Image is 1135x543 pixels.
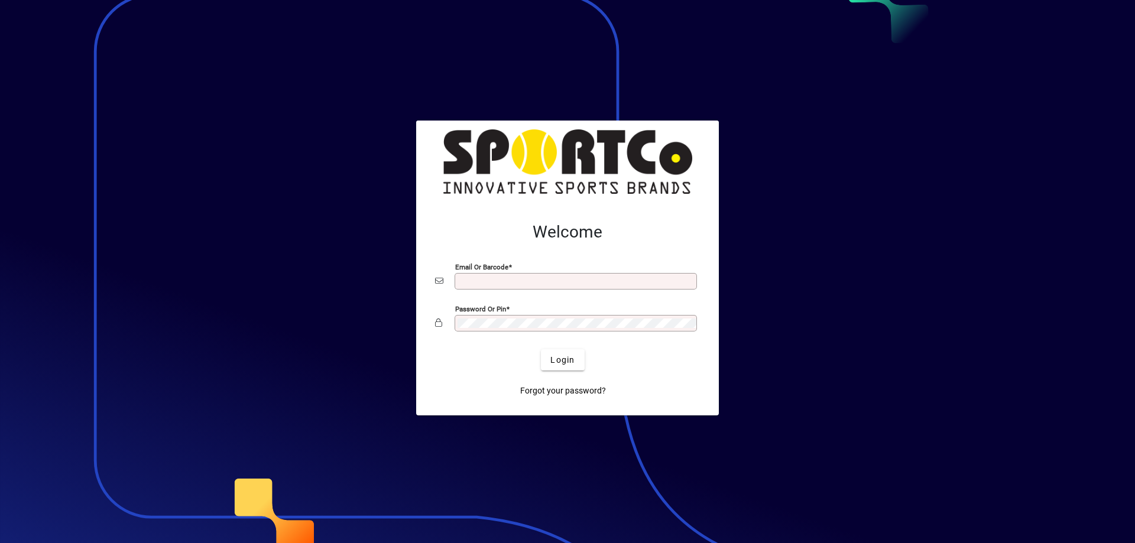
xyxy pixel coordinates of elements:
[435,222,700,242] h2: Welcome
[520,385,606,397] span: Forgot your password?
[515,380,611,401] a: Forgot your password?
[550,354,575,366] span: Login
[541,349,584,370] button: Login
[455,305,506,313] mat-label: Password or Pin
[455,263,508,271] mat-label: Email or Barcode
